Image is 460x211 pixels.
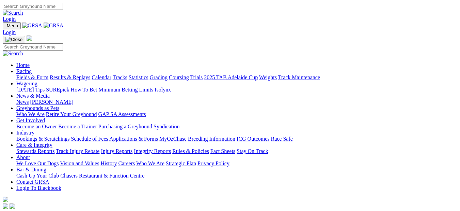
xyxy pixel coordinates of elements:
div: News & Media [16,99,457,105]
a: Minimum Betting Limits [98,87,153,93]
a: Statistics [129,74,148,80]
a: Home [16,62,30,68]
a: Stewards Reports [16,148,54,154]
a: Coursing [169,74,189,80]
a: MyOzChase [159,136,187,142]
div: Wagering [16,87,457,93]
a: About [16,154,30,160]
a: GAP SA Assessments [98,111,146,117]
a: News [16,99,29,105]
a: Login [3,29,16,35]
a: SUREpick [46,87,69,93]
a: Fields & Form [16,74,48,80]
img: Search [3,10,23,16]
a: News & Media [16,93,50,99]
a: Weights [259,74,277,80]
a: Bar & Dining [16,167,46,172]
a: Get Involved [16,117,45,123]
a: 2025 TAB Adelaide Cup [204,74,258,80]
a: Privacy Policy [197,160,229,166]
input: Search [3,3,63,10]
a: Tracks [113,74,127,80]
img: logo-grsa-white.png [27,36,32,41]
div: Care & Integrity [16,148,457,154]
span: Menu [7,23,18,28]
input: Search [3,43,63,51]
img: Search [3,51,23,57]
a: Login [3,16,16,22]
img: Close [5,37,22,42]
a: Retire Your Greyhound [46,111,97,117]
a: Rules & Policies [172,148,209,154]
img: logo-grsa-white.png [3,197,8,202]
a: Strategic Plan [166,160,196,166]
a: Applications & Forms [109,136,158,142]
a: Track Injury Rebate [56,148,99,154]
a: Login To Blackbook [16,185,61,191]
div: Get Involved [16,124,457,130]
a: Careers [118,160,135,166]
a: Results & Replays [50,74,90,80]
a: Become an Owner [16,124,57,129]
a: Wagering [16,81,37,86]
a: Become a Trainer [58,124,97,129]
a: Racing [16,68,32,74]
a: Purchasing a Greyhound [98,124,152,129]
a: Grading [150,74,168,80]
img: GRSA [44,23,64,29]
a: Syndication [154,124,179,129]
a: How To Bet [71,87,97,93]
a: We Love Our Dogs [16,160,59,166]
a: Industry [16,130,34,136]
img: GRSA [22,23,42,29]
button: Toggle navigation [3,22,21,29]
a: Fact Sheets [210,148,235,154]
img: facebook.svg [3,203,8,209]
a: History [100,160,117,166]
a: Race Safe [271,136,292,142]
a: Vision and Values [60,160,99,166]
a: Chasers Restaurant & Function Centre [60,173,144,179]
a: Trials [190,74,203,80]
a: Care & Integrity [16,142,52,148]
a: [DATE] Tips [16,87,45,93]
button: Toggle navigation [3,36,25,43]
a: Track Maintenance [278,74,320,80]
div: Greyhounds as Pets [16,111,457,117]
div: Racing [16,74,457,81]
a: Who We Are [136,160,164,166]
a: Bookings & Scratchings [16,136,69,142]
a: Calendar [92,74,111,80]
a: Isolynx [155,87,171,93]
a: Contact GRSA [16,179,49,185]
a: Greyhounds as Pets [16,105,59,111]
img: twitter.svg [10,203,15,209]
a: Breeding Information [188,136,235,142]
a: Schedule of Fees [71,136,108,142]
a: [PERSON_NAME] [30,99,73,105]
a: ICG Outcomes [237,136,269,142]
a: Stay On Track [237,148,268,154]
a: Cash Up Your Club [16,173,59,179]
div: Industry [16,136,457,142]
a: Integrity Reports [134,148,171,154]
div: Bar & Dining [16,173,457,179]
a: Who We Are [16,111,45,117]
div: About [16,160,457,167]
a: Injury Reports [101,148,132,154]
